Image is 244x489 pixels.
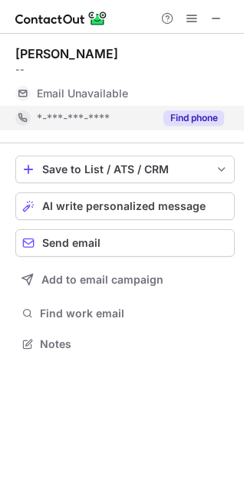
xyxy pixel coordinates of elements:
span: AI write personalized message [42,200,206,212]
span: Add to email campaign [41,274,163,286]
span: Find work email [40,307,229,320]
span: Email Unavailable [37,87,128,100]
button: Reveal Button [163,110,224,126]
div: -- [15,63,235,77]
button: Send email [15,229,235,257]
button: Add to email campaign [15,266,235,294]
img: ContactOut v5.3.10 [15,9,107,28]
span: Send email [42,237,101,249]
button: save-profile-one-click [15,156,235,183]
div: Save to List / ATS / CRM [42,163,208,176]
button: AI write personalized message [15,192,235,220]
button: Find work email [15,303,235,324]
span: Notes [40,337,229,351]
div: [PERSON_NAME] [15,46,118,61]
button: Notes [15,333,235,355]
